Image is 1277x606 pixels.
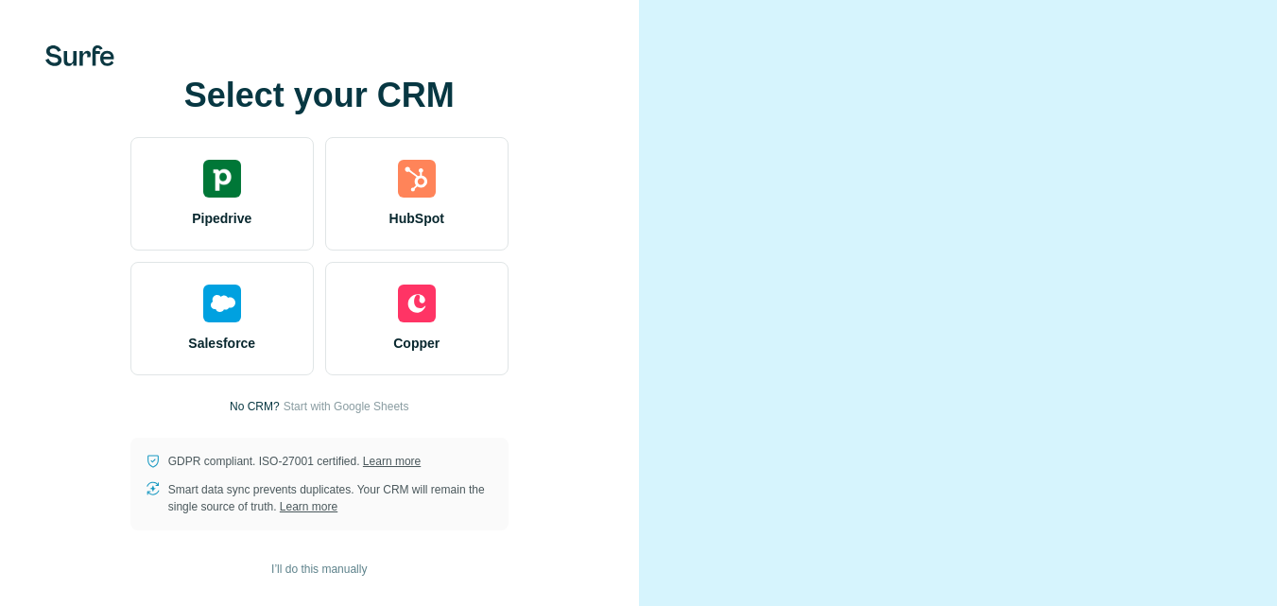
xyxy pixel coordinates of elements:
[271,561,367,578] span: I’ll do this manually
[230,398,280,415] p: No CRM?
[389,209,444,228] span: HubSpot
[203,285,241,322] img: salesforce's logo
[398,160,436,198] img: hubspot's logo
[188,334,255,353] span: Salesforce
[45,45,114,66] img: Surfe's logo
[258,555,380,583] button: I’ll do this manually
[203,160,241,198] img: pipedrive's logo
[393,334,440,353] span: Copper
[284,398,409,415] button: Start with Google Sheets
[168,453,421,470] p: GDPR compliant. ISO-27001 certified.
[192,209,251,228] span: Pipedrive
[280,500,337,513] a: Learn more
[398,285,436,322] img: copper's logo
[363,455,421,468] a: Learn more
[130,77,509,114] h1: Select your CRM
[168,481,493,515] p: Smart data sync prevents duplicates. Your CRM will remain the single source of truth.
